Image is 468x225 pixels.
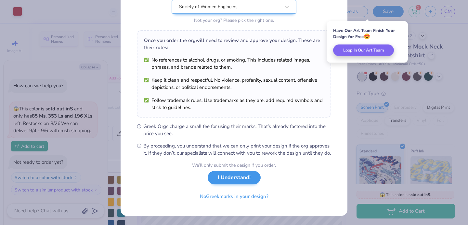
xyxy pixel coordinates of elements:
div: Have Our Art Team Finish Your Design for Free [333,28,401,40]
button: I Understand! [208,171,261,184]
span: Greek Orgs charge a small fee for using their marks. That’s already factored into the price you see. [143,123,331,137]
li: Follow trademark rules. Use trademarks as they are, add required symbols and stick to guidelines. [144,97,324,111]
span: 😍 [364,33,370,40]
button: NoGreekmarks in your design? [194,190,274,203]
div: We’ll only submit the design if you order. [192,162,276,169]
button: Loop In Our Art Team [333,45,394,56]
div: Not your org? Please pick the right one. [172,17,296,24]
li: No references to alcohol, drugs, or smoking. This includes related images, phrases, and brands re... [144,56,324,71]
li: Keep it clean and respectful. No violence, profanity, sexual content, offensive depictions, or po... [144,77,324,91]
div: Once you order, the org will need to review and approve your design. These are their rules: [144,37,324,51]
span: By proceeding, you understand that we can only print your design if the org approves it. If they ... [143,142,331,157]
